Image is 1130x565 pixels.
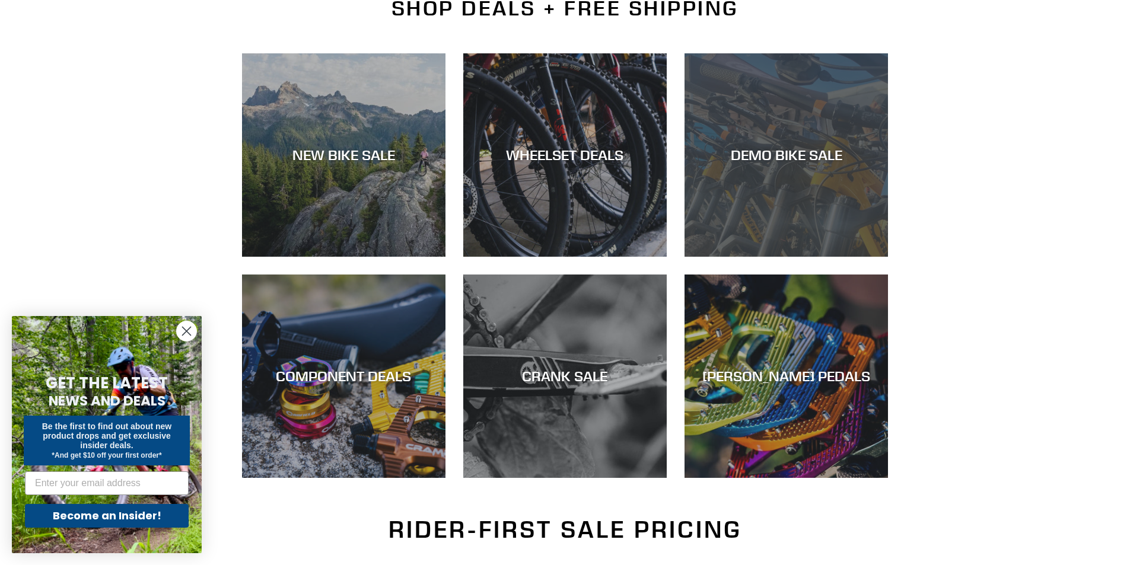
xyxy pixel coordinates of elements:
[685,274,888,478] a: [PERSON_NAME] PEDALS
[463,274,667,478] a: CRANK SALE
[49,391,165,410] span: NEWS AND DEALS
[42,422,172,450] span: Be the first to find out about new product drops and get exclusive insider deals.
[176,321,197,341] button: Close dialog
[685,146,888,164] div: DEMO BIKE SALE
[52,451,161,459] span: *And get $10 off your first order*
[242,53,445,257] a: NEW BIKE SALE
[463,146,667,164] div: WHEELSET DEALS
[242,368,445,385] div: COMPONENT DEALS
[685,53,888,257] a: DEMO BIKE SALE
[46,372,168,394] span: GET THE LATEST
[25,504,189,528] button: Become an Insider!
[25,471,189,495] input: Enter your email address
[685,368,888,385] div: [PERSON_NAME] PEDALS
[463,368,667,385] div: CRANK SALE
[242,274,445,478] a: COMPONENT DEALS
[242,515,889,544] h2: RIDER-FIRST SALE PRICING
[242,146,445,164] div: NEW BIKE SALE
[463,53,667,257] a: WHEELSET DEALS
